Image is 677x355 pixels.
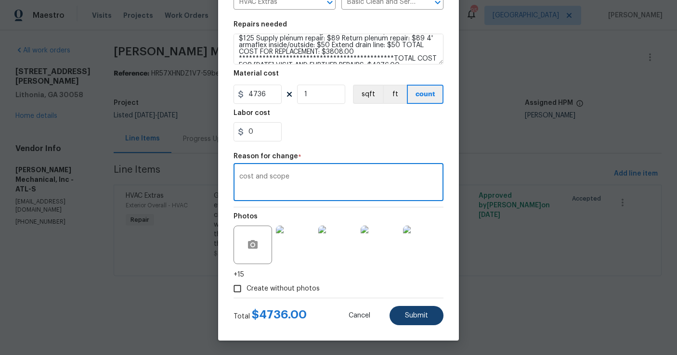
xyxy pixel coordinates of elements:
[234,21,287,28] h5: Repairs needed
[239,173,438,193] textarea: cost and scope
[234,310,307,321] div: Total
[333,306,386,325] button: Cancel
[234,270,244,279] span: +15
[353,85,383,104] button: sqft
[234,34,443,64] textarea: Replacement unit:VISIT Basic clean &amp;amp; service: $250 Add PVC union: $69 Low volt repair: $9...
[247,284,320,294] span: Create without photos
[349,312,370,319] span: Cancel
[390,306,443,325] button: Submit
[234,70,279,77] h5: Material cost
[234,213,258,220] h5: Photos
[405,312,428,319] span: Submit
[234,153,298,160] h5: Reason for change
[407,85,443,104] button: count
[234,110,270,116] h5: Labor cost
[383,85,407,104] button: ft
[252,309,307,320] span: $ 4736.00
